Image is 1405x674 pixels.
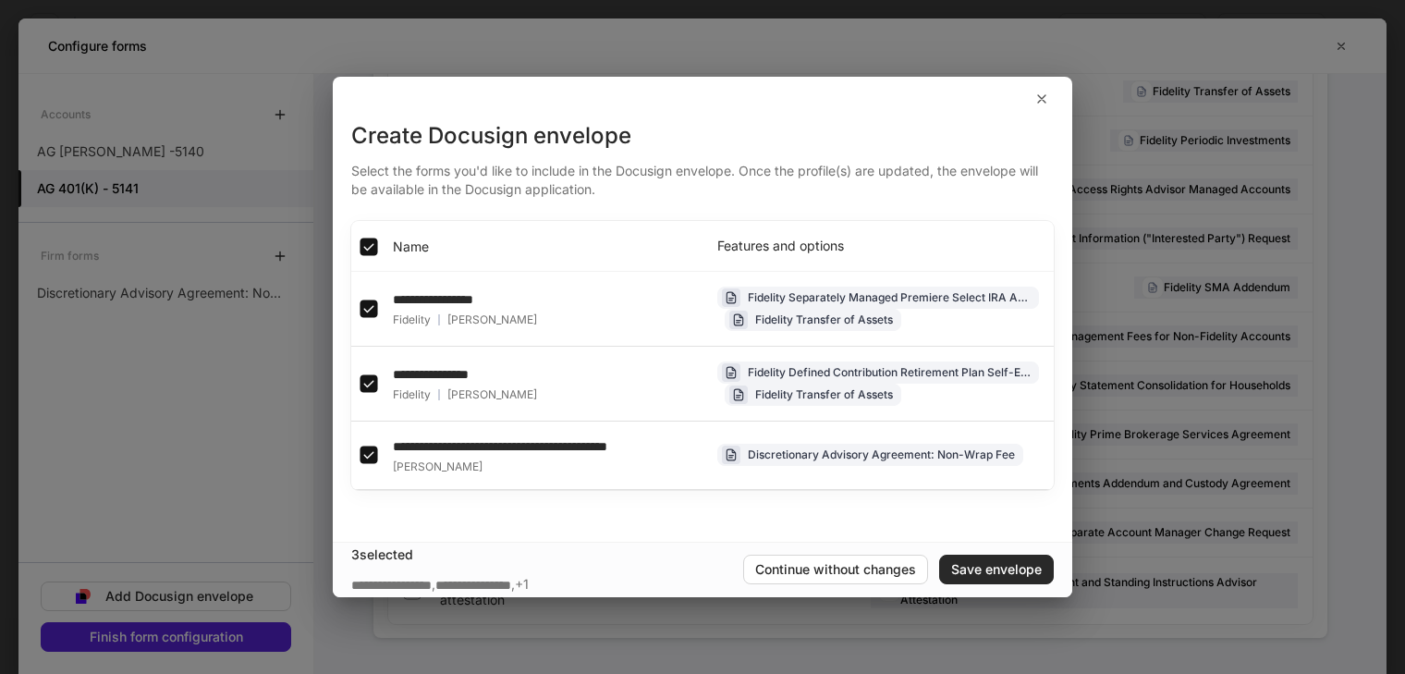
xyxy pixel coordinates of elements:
[351,575,529,594] div: , ,
[743,555,928,584] button: Continue without changes
[351,545,743,564] div: 3 selected
[393,460,483,474] span: [PERSON_NAME]
[939,555,1054,584] button: Save envelope
[755,563,916,576] div: Continue without changes
[447,387,537,402] span: [PERSON_NAME]
[755,386,893,403] div: Fidelity Transfer of Assets
[515,575,529,594] span: +1
[351,151,1054,199] div: Select the forms you'd like to include in the Docusign envelope. Once the profile(s) are updated,...
[748,446,1015,463] div: Discretionary Advisory Agreement: Non-Wrap Fee
[755,311,893,328] div: Fidelity Transfer of Assets
[951,563,1042,576] div: Save envelope
[393,238,429,256] span: Name
[702,221,1054,271] th: Features and options
[393,387,537,402] div: Fidelity
[447,312,537,327] span: [PERSON_NAME]
[351,121,1054,151] div: Create Docusign envelope
[393,312,537,327] div: Fidelity
[748,288,1031,306] div: Fidelity Separately Managed Premiere Select IRA Application -- [PERSON_NAME]
[748,363,1031,381] div: Fidelity Defined Contribution Retirement Plan Self-Employed 401(k) Application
